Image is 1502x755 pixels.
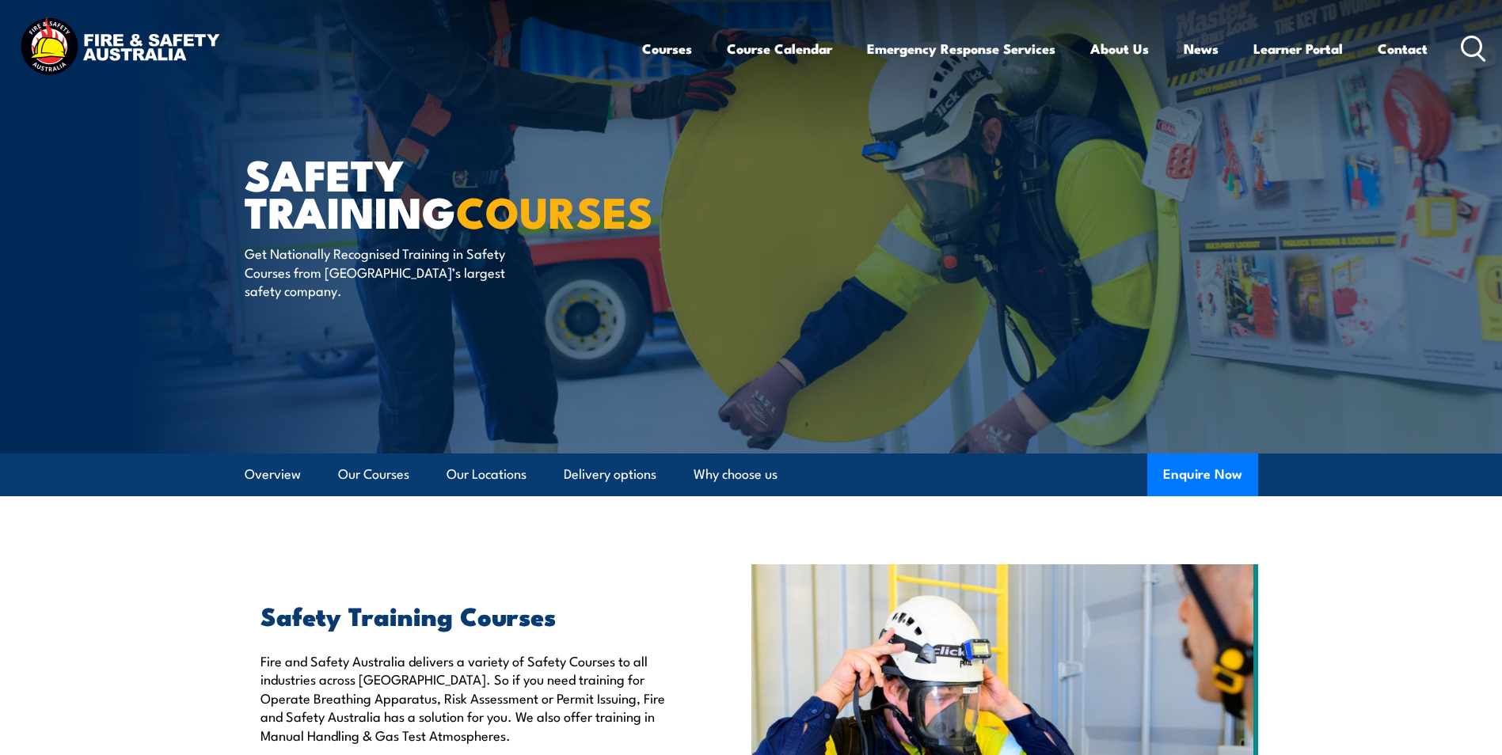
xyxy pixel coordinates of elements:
[564,453,656,495] a: Delivery options
[642,28,692,70] a: Courses
[245,244,534,299] p: Get Nationally Recognised Training in Safety Courses from [GEOGRAPHIC_DATA]’s largest safety comp...
[1184,28,1219,70] a: News
[260,604,679,626] h2: Safety Training Courses
[260,651,679,744] p: Fire and Safety Australia delivers a variety of Safety Courses to all industries across [GEOGRAPH...
[447,453,527,495] a: Our Locations
[1147,453,1258,496] button: Enquire Now
[456,177,653,243] strong: COURSES
[1253,28,1343,70] a: Learner Portal
[245,155,636,229] h1: Safety Training
[1378,28,1428,70] a: Contact
[694,453,778,495] a: Why choose us
[338,453,409,495] a: Our Courses
[245,453,301,495] a: Overview
[1090,28,1149,70] a: About Us
[867,28,1055,70] a: Emergency Response Services
[727,28,832,70] a: Course Calendar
